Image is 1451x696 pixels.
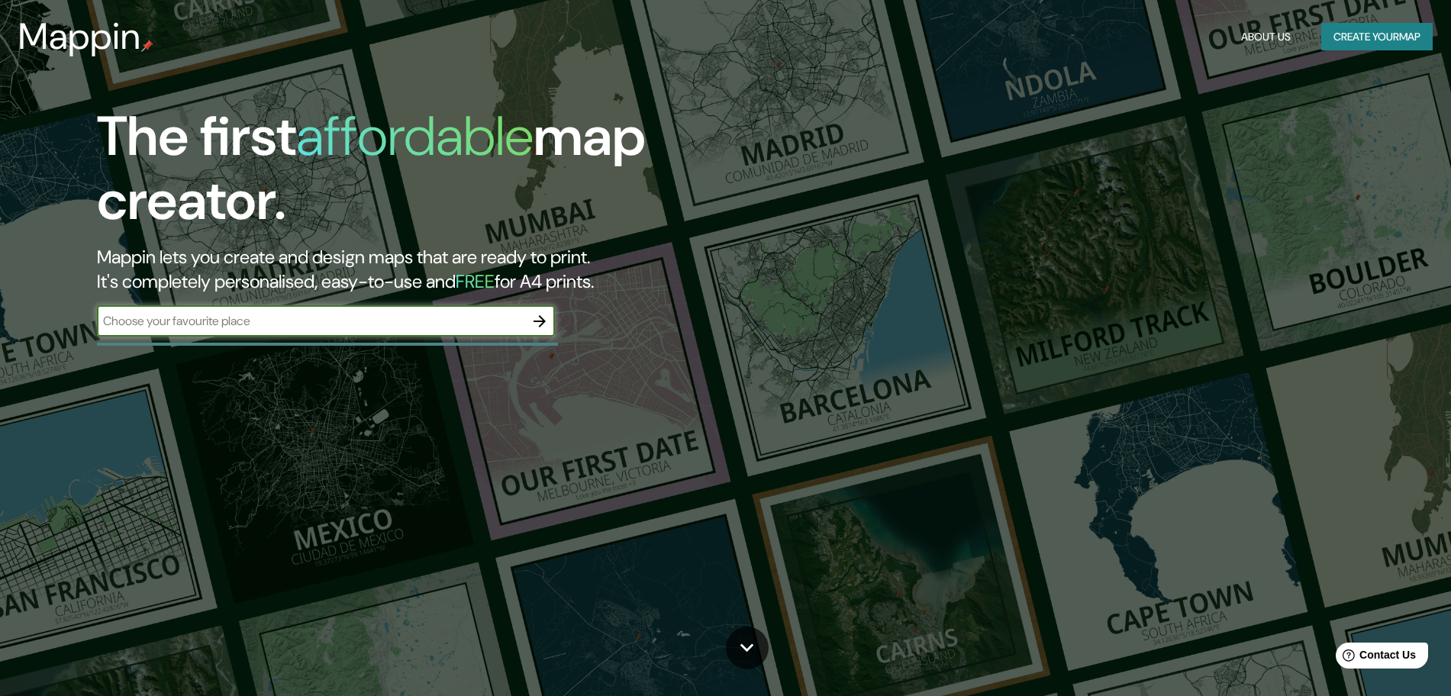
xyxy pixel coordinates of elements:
h5: FREE [456,269,495,293]
h1: The first map creator. [97,105,823,245]
button: Create yourmap [1321,23,1433,51]
h3: Mappin [18,15,141,58]
iframe: Help widget launcher [1315,636,1434,679]
input: Choose your favourite place [97,312,524,330]
button: About Us [1235,23,1297,51]
img: mappin-pin [141,40,153,52]
h2: Mappin lets you create and design maps that are ready to print. It's completely personalised, eas... [97,245,823,294]
h1: affordable [296,101,534,172]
